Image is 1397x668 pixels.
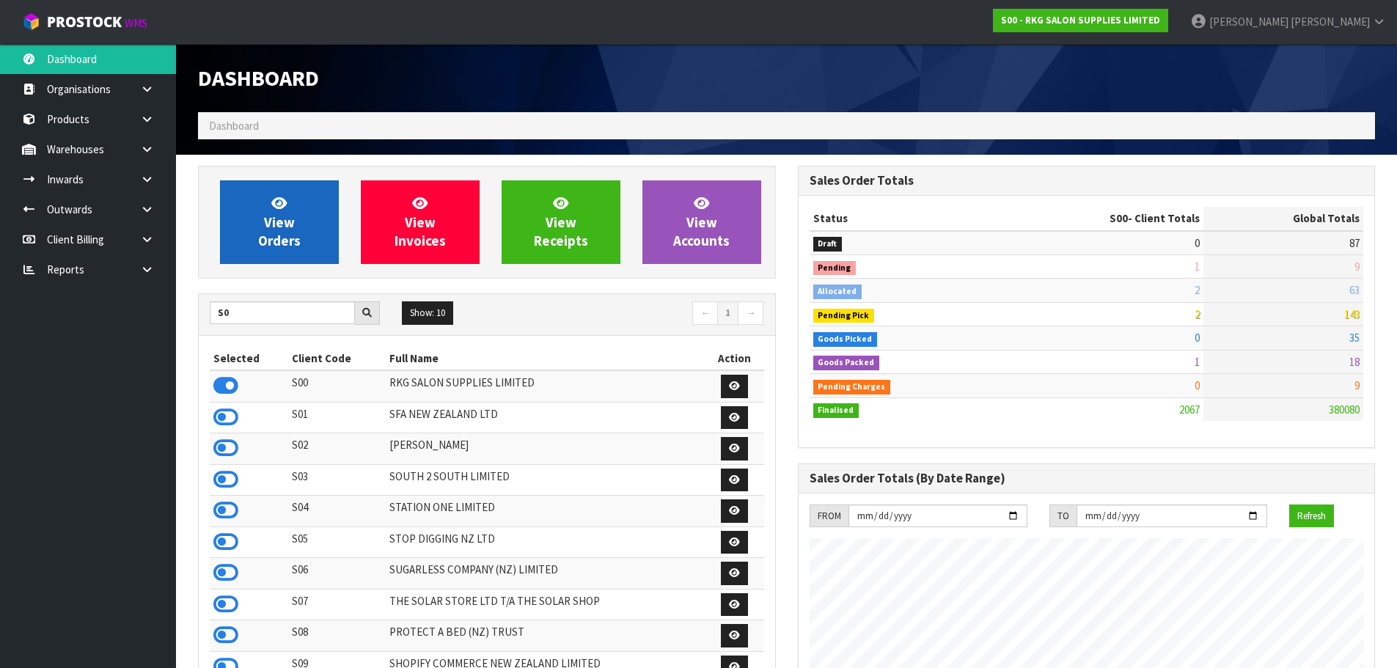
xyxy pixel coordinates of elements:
h3: Sales Order Totals [810,174,1364,188]
th: - Client Totals [992,207,1203,230]
strong: S00 - RKG SALON SUPPLIES LIMITED [1001,14,1160,26]
span: Dashboard [209,119,259,133]
input: Search clients [210,301,355,324]
span: S00 [1110,211,1128,225]
td: STOP DIGGING NZ LTD [386,526,705,558]
th: Global Totals [1203,207,1363,230]
a: ViewReceipts [502,180,620,264]
th: Full Name [386,347,705,370]
td: S04 [288,496,386,527]
td: THE SOLAR STORE LTD T/A THE SOLAR SHOP [386,589,705,620]
span: 35 [1349,331,1360,345]
td: STATION ONE LIMITED [386,496,705,527]
span: 63 [1349,283,1360,297]
h3: Sales Order Totals (By Date Range) [810,471,1364,485]
span: Allocated [813,285,862,299]
td: S01 [288,402,386,433]
span: 1 [1195,260,1200,274]
span: [PERSON_NAME] [1209,15,1288,29]
a: ViewOrders [220,180,339,264]
span: Goods Packed [813,356,880,370]
td: S00 [288,370,386,402]
span: Dashboard [198,64,319,92]
small: WMS [125,16,147,30]
td: RKG SALON SUPPLIES LIMITED [386,370,705,402]
span: 0 [1195,236,1200,250]
span: View Orders [258,194,301,249]
td: S05 [288,526,386,558]
td: SFA NEW ZEALAND LTD [386,402,705,433]
td: S06 [288,558,386,590]
span: View Accounts [673,194,730,249]
button: Refresh [1289,504,1334,528]
nav: Page navigation [498,301,764,327]
td: S07 [288,589,386,620]
span: 0 [1195,331,1200,345]
span: 9 [1354,260,1360,274]
button: Show: 10 [402,301,453,325]
span: 143 [1344,307,1360,321]
span: Goods Picked [813,332,878,347]
img: cube-alt.png [22,12,40,31]
span: 380080 [1329,403,1360,416]
th: Status [810,207,993,230]
td: S03 [288,464,386,496]
span: 9 [1354,378,1360,392]
td: S08 [288,620,386,652]
span: 2 [1195,307,1200,321]
td: PROTECT A BED (NZ) TRUST [386,620,705,652]
a: ViewInvoices [361,180,480,264]
a: ← [692,301,718,325]
a: ViewAccounts [642,180,761,264]
td: S02 [288,433,386,465]
span: ProStock [47,12,122,32]
td: SOUTH 2 SOUTH LIMITED [386,464,705,496]
a: S00 - RKG SALON SUPPLIES LIMITED [993,9,1168,32]
a: → [738,301,763,325]
span: [PERSON_NAME] [1291,15,1370,29]
div: FROM [810,504,848,528]
td: SUGARLESS COMPANY (NZ) LIMITED [386,558,705,590]
span: 18 [1349,355,1360,369]
th: Client Code [288,347,386,370]
span: View Invoices [395,194,446,249]
span: Pending Charges [813,380,891,394]
span: 2067 [1179,403,1200,416]
span: View Receipts [534,194,588,249]
span: Finalised [813,403,859,418]
td: [PERSON_NAME] [386,433,705,465]
th: Action [705,347,763,370]
th: Selected [210,347,288,370]
span: Draft [813,237,843,252]
span: 87 [1349,236,1360,250]
span: 1 [1195,355,1200,369]
a: 1 [717,301,738,325]
span: 2 [1195,283,1200,297]
span: 0 [1195,378,1200,392]
span: Pending Pick [813,309,875,323]
span: Pending [813,261,857,276]
div: TO [1049,504,1077,528]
